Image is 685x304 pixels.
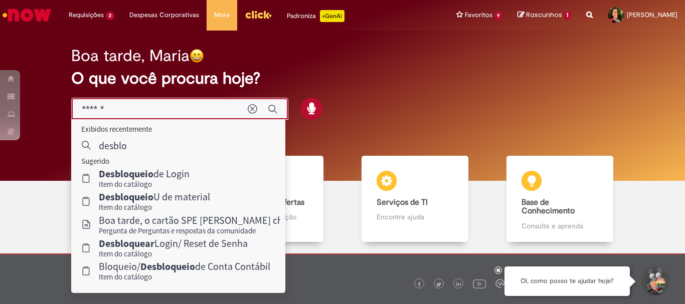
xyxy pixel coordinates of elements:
b: Base de Conhecimento [522,197,575,216]
a: Serviços de TI Encontre ajuda [342,156,487,242]
div: Oi, como posso te ajudar hoje? [504,266,630,296]
a: Base de Conhecimento Consulte e aprenda [487,156,632,242]
p: Encontre ajuda [377,212,453,222]
span: Despesas Corporativas [129,10,199,20]
img: click_logo_yellow_360x200.png [245,7,272,22]
b: Serviços de TI [377,197,428,207]
img: logo_footer_twitter.png [436,282,441,287]
button: Iniciar Conversa de Suporte [640,266,670,296]
img: happy-face.png [190,49,204,63]
span: 2 [106,12,114,20]
span: 9 [494,12,503,20]
img: logo_footer_facebook.png [417,282,422,287]
span: Favoritos [465,10,492,20]
h2: O que você procura hoje? [71,70,614,87]
p: +GenAi [320,10,345,22]
span: [PERSON_NAME] [627,11,677,19]
div: Padroniza [287,10,345,22]
span: 1 [564,11,571,20]
a: Rascunhos [518,11,571,20]
img: logo_footer_youtube.png [473,277,486,290]
img: logo_footer_linkedin.png [456,281,461,287]
span: Requisições [69,10,104,20]
h2: Boa tarde, Maria [71,47,190,65]
span: More [214,10,230,20]
p: Consulte e aprenda [522,221,598,231]
a: Tirar dúvidas Tirar dúvidas com Lupi Assist e Gen Ai [53,156,198,242]
img: ServiceNow [1,5,53,25]
span: Rascunhos [526,10,562,20]
img: logo_footer_workplace.png [495,279,504,288]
